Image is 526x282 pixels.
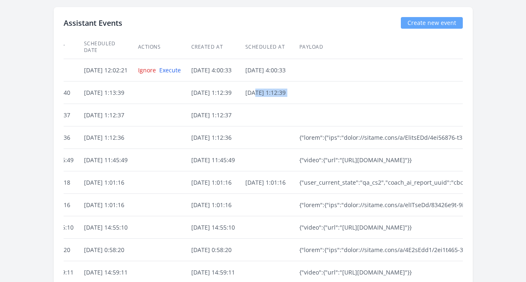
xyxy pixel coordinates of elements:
[191,82,245,104] td: [DATE] 1:12:39
[84,216,138,239] td: [DATE] 14:55:10
[84,104,138,126] td: [DATE] 1:12:37
[191,35,245,59] th: Created at
[245,82,299,104] td: [DATE] 1:12:39
[84,194,138,216] td: [DATE] 1:01:16
[191,59,245,82] td: [DATE] 4:00:33
[191,126,245,149] td: [DATE] 1:12:36
[245,35,299,59] th: Scheduled at
[84,59,138,82] td: [DATE] 12:02:21
[401,17,463,29] a: Create new event
[191,194,245,216] td: [DATE] 1:01:16
[84,82,138,104] td: [DATE] 1:13:39
[191,239,245,261] td: [DATE] 0:58:20
[191,171,245,194] td: [DATE] 1:01:16
[191,104,245,126] td: [DATE] 1:12:37
[84,35,138,59] th: Scheduled date
[138,66,156,74] a: Ignore
[64,17,122,29] h2: Assistant Events
[245,171,299,194] td: [DATE] 1:01:16
[84,239,138,261] td: [DATE] 0:58:20
[138,35,191,59] th: Actions
[191,149,245,171] td: [DATE] 11:45:49
[191,216,245,239] td: [DATE] 14:55:10
[84,171,138,194] td: [DATE] 1:01:16
[84,126,138,149] td: [DATE] 1:12:36
[84,149,138,171] td: [DATE] 11:45:49
[245,59,299,82] td: [DATE] 4:00:33
[159,66,181,74] a: Execute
